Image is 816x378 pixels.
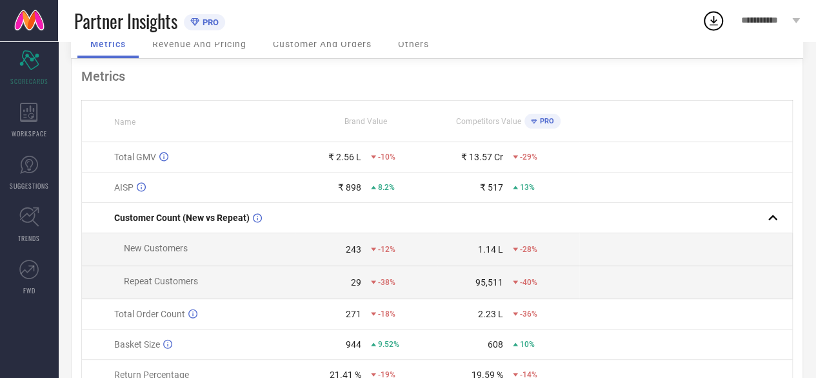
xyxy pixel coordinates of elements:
[114,309,185,319] span: Total Order Count
[398,39,429,49] span: Others
[114,152,156,162] span: Total GMV
[114,213,250,223] span: Customer Count (New vs Repeat)
[475,277,503,288] div: 95,511
[10,76,48,86] span: SCORECARDS
[461,152,503,162] div: ₹ 13.57 Cr
[520,310,537,319] span: -36%
[81,68,793,84] div: Metrics
[74,8,177,34] span: Partner Insights
[520,278,537,287] span: -40%
[346,339,361,350] div: 944
[338,182,361,193] div: ₹ 898
[346,309,361,319] div: 271
[478,309,503,319] div: 2.23 L
[114,118,135,127] span: Name
[378,340,399,349] span: 9.52%
[344,117,387,126] span: Brand Value
[378,310,395,319] span: -18%
[480,182,503,193] div: ₹ 517
[23,286,35,295] span: FWD
[488,339,503,350] div: 608
[124,243,188,253] span: New Customers
[114,182,134,193] span: AISP
[520,183,535,192] span: 13%
[520,152,537,162] span: -29%
[152,39,246,49] span: Revenue And Pricing
[378,278,395,287] span: -38%
[114,339,160,350] span: Basket Size
[12,129,47,138] span: WORKSPACE
[199,17,219,27] span: PRO
[124,276,198,286] span: Repeat Customers
[10,181,49,191] span: SUGGESTIONS
[520,245,537,254] span: -28%
[456,117,521,126] span: Competitors Value
[273,39,372,49] span: Customer And Orders
[351,277,361,288] div: 29
[328,152,361,162] div: ₹ 2.56 L
[346,244,361,255] div: 243
[702,9,725,32] div: Open download list
[90,39,126,49] span: Metrics
[537,117,554,125] span: PRO
[378,183,395,192] span: 8.2%
[378,152,395,162] span: -10%
[18,233,40,243] span: TRENDS
[478,244,503,255] div: 1.14 L
[520,340,535,349] span: 10%
[378,245,395,254] span: -12%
